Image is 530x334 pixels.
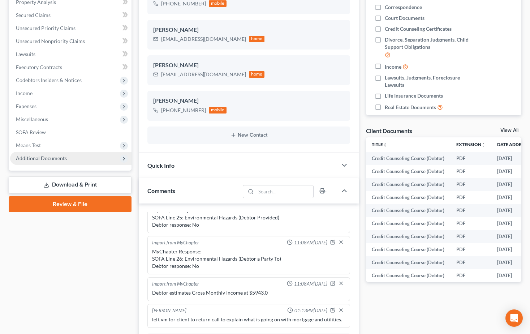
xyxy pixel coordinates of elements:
span: Unsecured Priority Claims [16,25,76,31]
div: Debtor estimates Gross Monthly Income at $5943.0 [152,289,346,296]
td: Credit Counseling Course (Debtor) [366,217,451,230]
a: View All [500,128,518,133]
td: Credit Counseling Course (Debtor) [366,230,451,243]
a: Review & File [9,196,132,212]
td: Credit Counseling Course (Debtor) [366,165,451,178]
div: [PERSON_NAME] [153,61,345,70]
div: mobile [209,107,227,114]
span: Income [385,63,401,70]
a: Extensionunfold_more [456,142,486,147]
span: 01:13PM[DATE] [294,307,327,314]
a: Date Added expand_more [497,142,530,147]
span: Secured Claims [16,12,51,18]
div: [EMAIL_ADDRESS][DOMAIN_NAME] [161,35,246,43]
span: SOFA Review [16,129,46,135]
a: Lawsuits [10,48,132,61]
td: PDF [451,269,491,282]
td: Credit Counseling Course (Debtor) [366,269,451,282]
a: SOFA Review [10,126,132,139]
span: Means Test [16,142,41,148]
div: [PERSON_NAME] [153,97,345,105]
td: PDF [451,178,491,191]
a: Unsecured Nonpriority Claims [10,35,132,48]
i: unfold_more [383,143,387,147]
i: unfold_more [481,143,486,147]
td: PDF [451,230,491,243]
div: Client Documents [366,127,412,134]
span: Expenses [16,103,36,109]
td: PDF [451,152,491,165]
td: PDF [451,165,491,178]
span: Codebtors Insiders & Notices [16,77,82,83]
span: Unsecured Nonpriority Claims [16,38,85,44]
span: Executory Contracts [16,64,62,70]
span: Real Estate Documents [385,104,436,111]
a: Unsecured Priority Claims [10,22,132,35]
a: Titleunfold_more [372,142,387,147]
span: 11:08AM[DATE] [294,239,327,246]
td: Credit Counseling Course (Debtor) [366,191,451,204]
td: Credit Counseling Course (Debtor) [366,256,451,269]
div: home [249,36,265,42]
span: Retirement, 401K, IRA, Pension, Annuities [385,115,476,129]
div: home [249,71,265,78]
span: Court Documents [385,14,425,22]
span: Miscellaneous [16,116,48,122]
span: Additional Documents [16,155,67,161]
input: Search... [256,185,314,198]
span: Income [16,90,33,96]
div: mobile [209,0,227,7]
div: MyChapter Response: SOFA Line 26: Environmental Hazards (Debtor a Party To) Debtor response: No [152,248,346,270]
td: PDF [451,256,491,269]
span: Life Insurance Documents [385,92,443,99]
span: Lawsuits, Judgments, Foreclosure Lawsuits [385,74,476,89]
span: Correspondence [385,4,422,11]
a: Download & Print [9,176,132,193]
a: Executory Contracts [10,61,132,74]
span: Credit Counseling Certificates [385,25,452,33]
div: Open Intercom Messenger [505,309,523,327]
div: Import from MyChapter [152,281,199,288]
div: Import from MyChapter [152,239,199,247]
div: [PERSON_NAME] [153,26,345,34]
td: PDF [451,204,491,217]
td: PDF [451,243,491,256]
td: PDF [451,191,491,204]
span: Comments [147,187,175,194]
div: [PHONE_NUMBER] [161,107,206,114]
div: MyChapter Response: SOFA Line 25: Environmental Hazards (Debtor Provided) Debtor response: No [152,207,346,228]
td: Credit Counseling Course (Debtor) [366,152,451,165]
div: [PERSON_NAME] [152,307,186,314]
div: left vm for client to return call to explain what is going on with mortgage and utilities. [152,316,346,323]
a: Secured Claims [10,9,132,22]
td: Credit Counseling Course (Debtor) [366,204,451,217]
span: Quick Info [147,162,174,169]
div: [EMAIL_ADDRESS][DOMAIN_NAME] [161,71,246,78]
span: 11:08AM[DATE] [294,281,327,287]
button: New Contact [153,132,345,138]
span: Divorce, Separation Judgments, Child Support Obligations [385,36,476,51]
td: PDF [451,217,491,230]
span: Lawsuits [16,51,35,57]
td: Credit Counseling Course (Debtor) [366,178,451,191]
td: Credit Counseling Course (Debtor) [366,243,451,256]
